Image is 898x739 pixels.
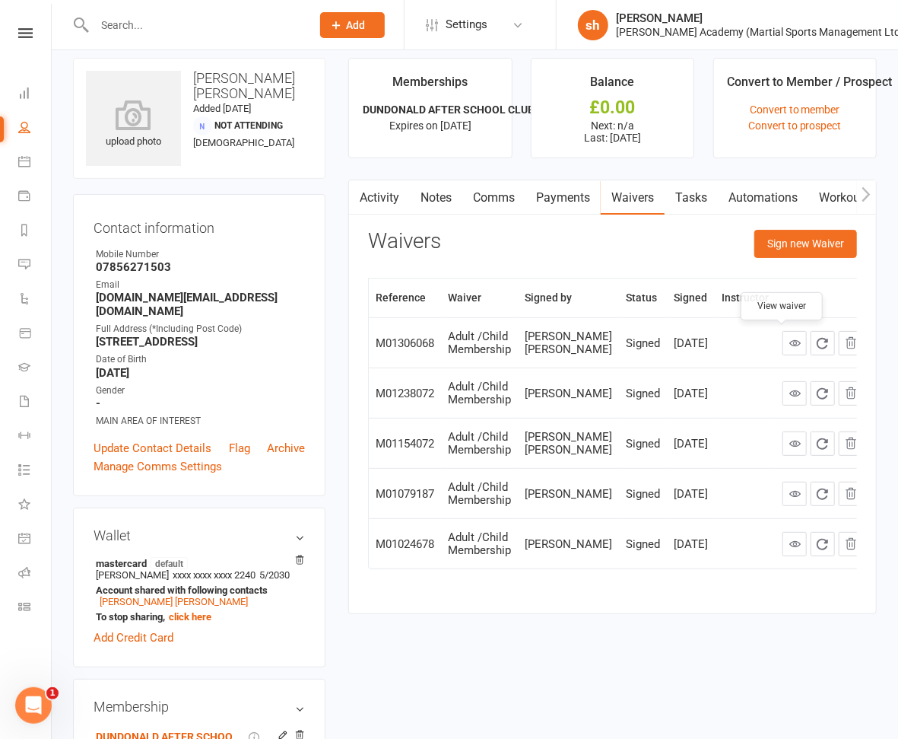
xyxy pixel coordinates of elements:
div: Signed [626,488,660,501]
a: Dashboard [18,78,52,112]
div: Balance [591,72,635,100]
div: Email [96,278,305,292]
div: [PERSON_NAME] [525,387,612,400]
div: [DATE] [674,538,708,551]
div: [DATE] [674,337,708,350]
strong: DUNDONALD AFTER SCHOOL CLUB Autumn 25 [363,104,589,116]
a: Add Credit Card [94,629,173,647]
iframe: Intercom live chat [15,687,52,724]
a: General attendance kiosk mode [18,523,52,557]
a: Archive [267,439,305,457]
span: 5/2030 [259,569,290,581]
strong: [DOMAIN_NAME][EMAIL_ADDRESS][DOMAIN_NAME] [96,291,305,318]
div: Full Address (*Including Post Code) [96,322,305,336]
th: Signed [667,279,715,317]
div: sh [578,10,608,40]
a: Payments [525,180,601,215]
div: Adult /Child Membership [448,330,511,355]
div: Memberships [392,72,468,100]
div: Convert to Member / Prospect [728,72,893,100]
a: Activity [349,180,410,215]
div: [PERSON_NAME] [525,538,612,551]
strong: 07856271503 [96,260,305,274]
a: Flag [229,439,250,457]
div: M01024678 [376,538,434,551]
div: Gender [96,384,305,398]
a: Roll call kiosk mode [18,557,52,591]
div: [PERSON_NAME] [PERSON_NAME] [525,330,612,355]
a: Convert to prospect [748,119,842,132]
th: Status [619,279,667,317]
div: £0.00 [545,100,680,116]
a: Reports [18,215,52,249]
a: Calendar [18,146,52,180]
h3: [PERSON_NAME] [PERSON_NAME] [86,71,313,101]
div: Date of Birth [96,352,305,367]
a: Tasks [665,180,718,215]
input: Search... [90,14,300,36]
a: Product Sales [18,317,52,352]
div: [DATE] [674,438,708,451]
div: [DATE] [674,488,708,501]
a: Workouts [808,180,881,215]
th: Waiver [441,279,518,317]
strong: [DATE] [96,366,305,380]
th: Reference [369,279,441,317]
div: Adult /Child Membership [448,431,511,456]
li: [PERSON_NAME] [94,555,305,625]
span: Add [347,19,366,31]
h3: Membership [94,699,305,715]
div: MAIN AREA OF INTEREST [96,414,305,428]
p: Next: n/a Last: [DATE] [545,119,680,144]
button: Add [320,12,385,38]
div: M01238072 [376,387,434,400]
div: [PERSON_NAME] [525,488,612,501]
a: People [18,112,52,146]
div: M01079187 [376,488,434,501]
a: click here [169,611,211,623]
a: [PERSON_NAME] [PERSON_NAME] [100,596,248,607]
span: [DEMOGRAPHIC_DATA] [193,137,294,148]
strong: To stop sharing, [96,611,297,623]
div: Signed [626,387,660,400]
a: Notes [410,180,462,215]
div: Signed [626,538,660,551]
span: Settings [446,8,487,42]
th: Signed by [518,279,619,317]
span: Expires on [DATE] [389,119,471,132]
strong: - [96,397,305,410]
h3: Wallet [94,528,305,543]
a: Comms [462,180,525,215]
a: Update Contact Details [94,439,211,457]
h3: Waivers [368,230,441,253]
a: Waivers [601,180,665,215]
th: Instructor [715,279,776,317]
div: Adult /Child Membership [448,481,511,506]
span: default [151,557,188,569]
div: [DATE] [674,387,708,400]
a: Payments [18,180,52,215]
strong: mastercard [96,557,297,569]
div: Signed [626,337,660,350]
div: upload photo [86,100,181,150]
div: Adult /Child Membership [448,381,511,406]
strong: [STREET_ADDRESS] [96,335,305,349]
div: [PERSON_NAME] [PERSON_NAME] [525,431,612,456]
time: Added [DATE] [193,103,251,114]
strong: Account shared with following contacts [96,585,297,596]
a: Automations [718,180,808,215]
a: Manage Comms Settings [94,457,222,476]
h3: Contact information [94,215,305,236]
div: Adult /Child Membership [448,531,511,556]
span: 1 [46,687,59,699]
div: Signed [626,438,660,451]
div: M01154072 [376,438,434,451]
a: Class kiosk mode [18,591,52,626]
div: M01306068 [376,337,434,350]
span: xxxx xxxx xxxx 2240 [173,569,255,581]
a: What's New [18,489,52,523]
div: Mobile Number [96,247,305,262]
span: Not Attending [214,120,283,131]
button: Sign new Waiver [754,230,857,257]
a: Convert to member [750,104,840,116]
